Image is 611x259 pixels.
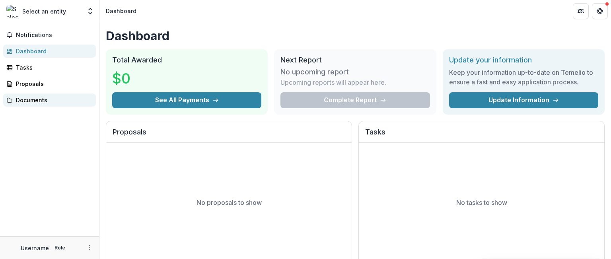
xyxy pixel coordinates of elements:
p: Upcoming reports will appear here. [280,78,386,87]
a: Update Information [449,92,598,108]
div: Documents [16,96,90,104]
h2: Next Report [280,56,430,64]
h2: Update your information [449,56,598,64]
h2: Tasks [365,128,598,143]
nav: breadcrumb [103,5,140,17]
button: Partners [573,3,589,19]
a: Proposals [3,77,96,90]
button: More [85,243,94,253]
h3: No upcoming report [280,68,349,76]
div: Proposals [16,80,90,88]
p: Username [21,244,49,252]
button: See All Payments [112,92,261,108]
button: Get Help [592,3,608,19]
h1: Dashboard [106,29,605,43]
a: Documents [3,93,96,107]
span: Notifications [16,32,93,39]
p: Select an entity [22,7,66,16]
h3: $0 [112,68,172,89]
h3: Keep your information up-to-date on Temelio to ensure a fast and easy application process. [449,68,598,87]
h2: Total Awarded [112,56,261,64]
img: Select an entity [6,5,19,18]
button: Notifications [3,29,96,41]
p: No proposals to show [197,198,262,207]
p: No tasks to show [456,198,507,207]
div: Tasks [16,63,90,72]
h2: Proposals [113,128,345,143]
div: Dashboard [16,47,90,55]
a: Dashboard [3,45,96,58]
button: Open entity switcher [85,3,96,19]
p: Role [52,244,68,251]
a: Tasks [3,61,96,74]
div: Dashboard [106,7,136,15]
